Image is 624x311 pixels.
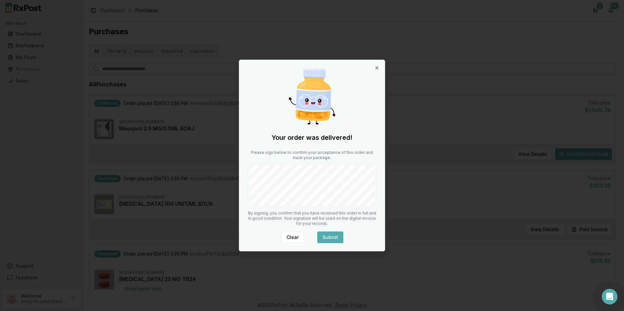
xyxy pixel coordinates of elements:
button: Submit [317,231,343,243]
button: Clear [281,231,304,243]
p: By signing, you confirm that you have received this order in full and in good condition. Your sig... [247,211,377,226]
p: Please sign below to confirm your acceptance of this order and track your package. [247,150,377,160]
img: Happy Pill Bottle [281,65,343,128]
h2: Your order was delivered! [247,133,377,142]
